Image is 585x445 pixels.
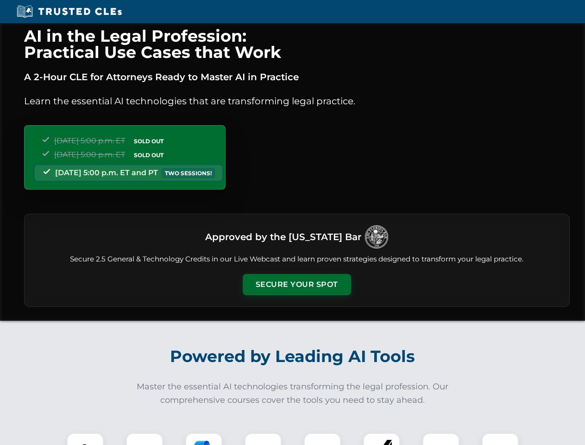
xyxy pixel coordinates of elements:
p: A 2-Hour CLE for Attorneys Ready to Master AI in Practice [24,70,570,84]
h3: Approved by the [US_STATE] Bar [205,229,361,245]
img: Logo [365,225,388,248]
button: Secure Your Spot [243,274,351,295]
p: Master the essential AI technologies transforming the legal profession. Our comprehensive courses... [131,380,455,407]
img: Trusted CLEs [14,5,125,19]
h1: AI in the Legal Profession: Practical Use Cases that Work [24,28,570,60]
span: SOLD OUT [131,150,167,160]
span: [DATE] 5:00 p.m. ET [54,136,125,145]
span: [DATE] 5:00 p.m. ET [54,150,125,159]
p: Learn the essential AI technologies that are transforming legal practice. [24,94,570,108]
p: Secure 2.5 General & Technology Credits in our Live Webcast and learn proven strategies designed ... [36,254,558,265]
h2: Powered by Leading AI Tools [36,340,549,373]
span: SOLD OUT [131,136,167,146]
